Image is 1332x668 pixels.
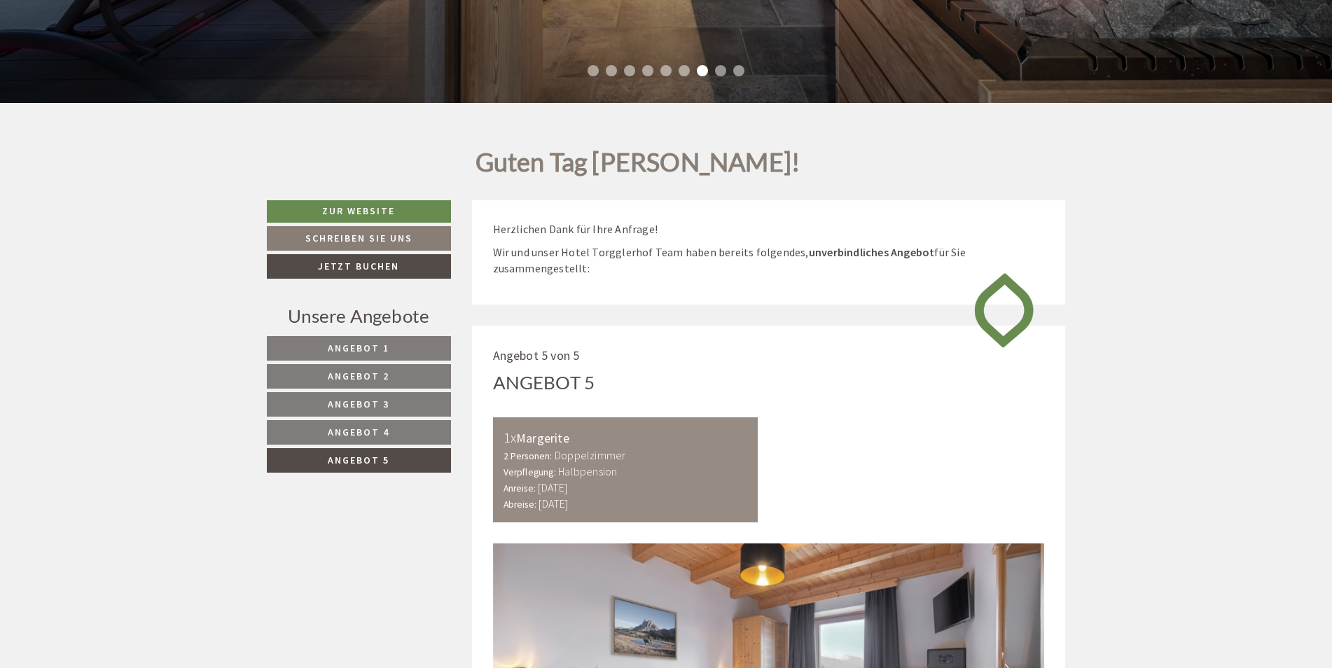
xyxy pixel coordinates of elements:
[964,260,1044,360] img: image
[267,254,451,279] a: Jetzt buchen
[328,426,389,438] span: Angebot 4
[493,221,1045,237] p: Herzlichen Dank für Ihre Anfrage!
[504,466,556,478] small: Verpflegung:
[493,244,1045,277] p: Wir und unser Hotel Torgglerhof Team haben bereits folgendes, für Sie zusammengestellt:
[504,450,553,462] small: 2 Personen:
[558,464,617,478] b: Halbpension
[476,148,800,183] h1: Guten Tag [PERSON_NAME]!
[328,398,389,410] span: Angebot 3
[504,482,536,494] small: Anreise:
[267,200,451,223] a: Zur Website
[267,303,451,329] div: Unsere Angebote
[538,480,567,494] b: [DATE]
[504,428,748,448] div: Margerite
[493,370,595,396] div: Angebot 5
[809,245,935,259] strong: unverbindliches Angebot
[493,347,580,363] span: Angebot 5 von 5
[267,226,451,251] a: Schreiben Sie uns
[555,448,625,462] b: Doppelzimmer
[11,39,229,81] div: Guten Tag, wie können wir Ihnen helfen?
[250,11,301,35] div: [DATE]
[22,41,222,53] div: [GEOGRAPHIC_DATA]
[539,496,568,510] b: [DATE]
[504,429,516,446] b: 1x
[22,69,222,78] small: 15:30
[468,369,552,394] button: Senden
[504,499,537,510] small: Abreise:
[328,342,389,354] span: Angebot 1
[328,454,389,466] span: Angebot 5
[328,370,389,382] span: Angebot 2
